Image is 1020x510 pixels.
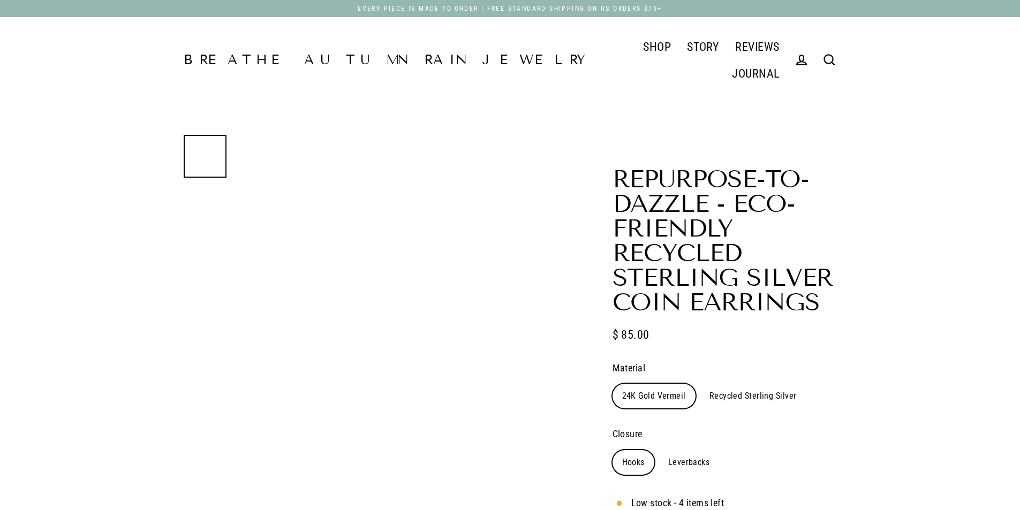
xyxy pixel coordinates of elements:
[659,450,720,475] label: Leverbacks
[727,33,787,60] a: REVIEWS
[613,450,654,475] label: Hooks
[184,54,592,67] a: Breathe Autumn Rain Jewelry
[613,427,837,442] label: Closure
[613,325,649,344] span: $ 85.00
[635,33,679,60] a: SHOP
[592,33,788,87] div: Primary
[613,167,837,315] h1: Repurpose-to-Dazzle - Eco-Friendly Recycled Sterling Silver Coin Earrings
[700,384,806,408] label: Recycled Sterling Silver
[679,33,727,60] a: STORY
[724,60,787,87] a: JOURNAL
[613,361,837,376] label: Material
[613,384,696,408] label: 24K Gold Vermeil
